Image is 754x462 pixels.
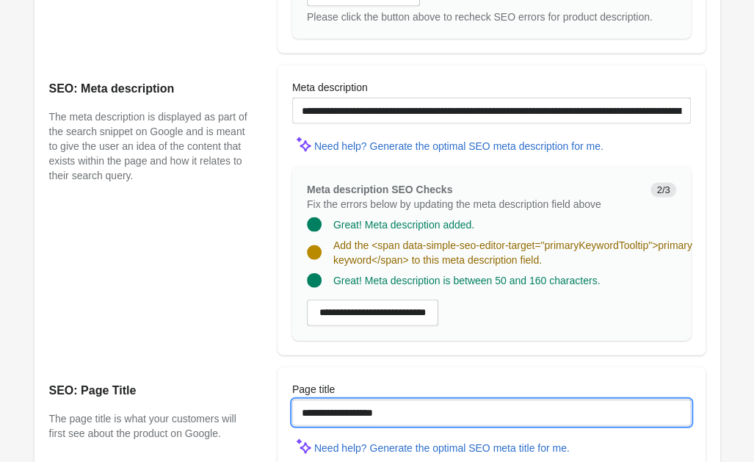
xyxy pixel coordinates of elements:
h2: SEO: Meta description [49,80,248,98]
div: Need help? Generate the optimal SEO meta description for me. [314,140,603,152]
span: Great! Meta description is between 50 and 160 characters. [333,275,600,286]
span: Add the <span data-simple-seo-editor-target="primaryKeywordTooltip">primary keyword</span> to thi... [333,239,692,266]
span: Great! Meta description added. [333,219,474,231]
span: 2/3 [650,183,675,198]
div: Please click the button above to recheck SEO errors for product description. [307,10,676,24]
p: The meta description is displayed as part of the search snippet on Google and is meant to give th... [49,109,248,183]
p: The page title is what your customers will first see about the product on Google. [49,411,248,441]
img: MagicMinor-0c7ff6cd6e0e39933513fd390ee66b6c2ef63129d1617a7e6fa9320d2ce6cec8.svg [292,133,314,155]
button: Need help? Generate the optimal SEO meta title for me. [308,435,576,461]
label: Page title [292,382,335,397]
button: Need help? Generate the optimal SEO meta description for me. [308,133,609,159]
div: Need help? Generate the optimal SEO meta title for me. [314,442,570,454]
h2: SEO: Page Title [49,382,248,400]
body: Rich Text Area. Press ALT-0 for help. [12,12,384,155]
label: Meta description [292,80,368,95]
span: Meta description SEO Checks [307,184,452,195]
img: MagicMinor-0c7ff6cd6e0e39933513fd390ee66b6c2ef63129d1617a7e6fa9320d2ce6cec8.svg [292,435,314,457]
p: Fix the errors below by updating the meta description field above [307,197,639,212]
